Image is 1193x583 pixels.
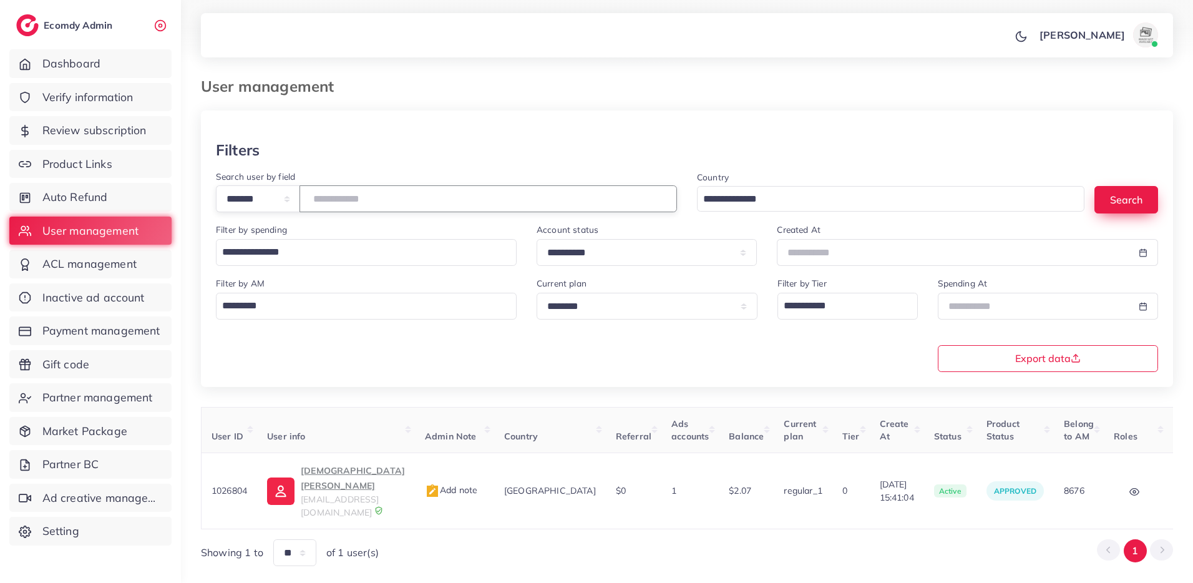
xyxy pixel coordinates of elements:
[42,490,162,506] span: Ad creative management
[729,485,751,496] span: $2.07
[842,431,860,442] span: Tier
[1064,418,1094,442] span: Belong to AM
[697,186,1084,212] div: Search for option
[216,277,265,290] label: Filter by AM
[671,418,709,442] span: Ads accounts
[216,170,295,183] label: Search user by field
[9,450,172,479] a: Partner BC
[880,478,914,504] span: [DATE] 15:41:04
[218,295,500,316] input: Search for option
[212,485,247,496] span: 1026804
[216,239,517,266] div: Search for option
[9,150,172,179] a: Product Links
[267,463,405,519] a: [DEMOGRAPHIC_DATA][PERSON_NAME][EMAIL_ADDRESS][DOMAIN_NAME]
[16,14,39,36] img: logo
[42,189,108,205] span: Auto Refund
[784,418,816,442] span: Current plan
[938,345,1159,372] button: Export data
[697,171,729,184] label: Country
[1124,539,1147,562] button: Go to page 1
[934,484,967,498] span: active
[1097,539,1173,562] ul: Pagination
[9,484,172,512] a: Ad creative management
[671,485,676,496] span: 1
[42,256,137,272] span: ACL management
[1033,22,1163,47] a: [PERSON_NAME]avatar
[42,56,100,72] span: Dashboard
[9,183,172,212] a: Auto Refund
[777,277,827,290] label: Filter by Tier
[504,431,538,442] span: Country
[374,506,383,515] img: 9CAL8B2pu8EFxCJHYAAAAldEVYdGRhdGU6Y3JlYXRlADIwMjItMTItMDlUMDQ6NTg6MzkrMDA6MDBXSlgLAAAAJXRFWHRkYXR...
[216,293,517,320] div: Search for option
[9,350,172,379] a: Gift code
[218,242,500,263] input: Search for option
[729,431,764,442] span: Balance
[42,122,147,139] span: Review subscription
[779,295,902,316] input: Search for option
[201,546,263,560] span: Showing 1 to
[9,316,172,345] a: Payment management
[537,277,587,290] label: Current plan
[699,190,1068,209] input: Search for option
[42,290,145,306] span: Inactive ad account
[9,250,172,278] a: ACL management
[9,417,172,446] a: Market Package
[212,431,243,442] span: User ID
[301,494,379,517] span: [EMAIL_ADDRESS][DOMAIN_NAME]
[938,277,988,290] label: Spending At
[42,456,99,473] span: Partner BC
[42,389,153,406] span: Partner management
[326,546,379,560] span: of 1 user(s)
[9,283,172,312] a: Inactive ad account
[9,517,172,546] a: Setting
[1133,22,1158,47] img: avatar
[42,523,79,539] span: Setting
[9,383,172,412] a: Partner management
[44,19,115,31] h2: Ecomdy Admin
[616,431,651,442] span: Referral
[425,431,477,442] span: Admin Note
[616,485,626,496] span: $0
[42,223,139,239] span: User management
[9,83,172,112] a: Verify information
[1015,353,1081,363] span: Export data
[425,484,440,499] img: admin_note.cdd0b510.svg
[42,323,160,339] span: Payment management
[9,49,172,78] a: Dashboard
[504,485,596,496] span: [GEOGRAPHIC_DATA]
[42,356,89,373] span: Gift code
[16,14,115,36] a: logoEcomdy Admin
[267,431,305,442] span: User info
[537,223,598,236] label: Account status
[777,223,820,236] label: Created At
[201,77,344,96] h3: User management
[842,485,847,496] span: 0
[1040,27,1125,42] p: [PERSON_NAME]
[9,217,172,245] a: User management
[216,223,287,236] label: Filter by spending
[1094,186,1158,213] button: Search
[784,485,822,496] span: regular_1
[994,486,1036,496] span: approved
[986,418,1020,442] span: Product Status
[42,156,112,172] span: Product Links
[425,484,477,496] span: Add note
[301,463,405,493] p: [DEMOGRAPHIC_DATA][PERSON_NAME]
[1064,485,1084,496] span: 8676
[9,116,172,145] a: Review subscription
[880,418,909,442] span: Create At
[934,431,962,442] span: Status
[267,478,295,505] img: ic-user-info.36bf1079.svg
[42,423,127,439] span: Market Package
[42,89,134,105] span: Verify information
[777,293,918,320] div: Search for option
[1114,431,1137,442] span: Roles
[216,141,260,159] h3: Filters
